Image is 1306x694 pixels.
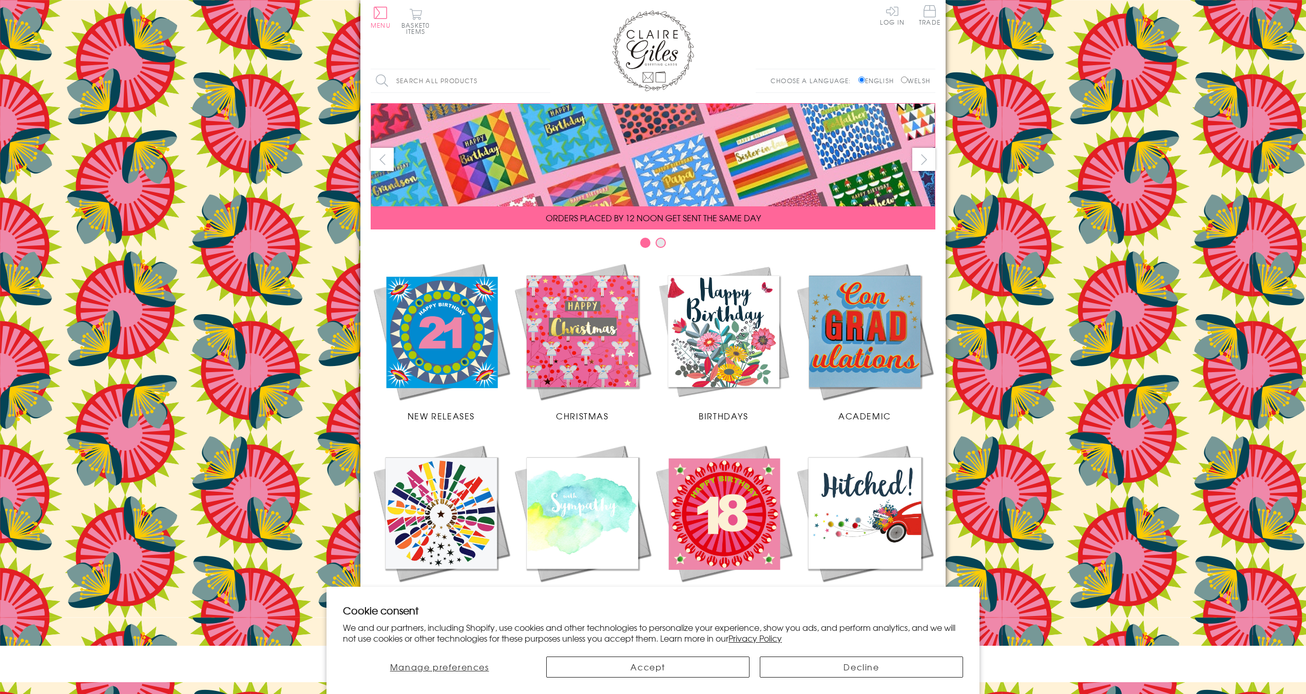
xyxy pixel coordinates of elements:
[880,5,905,25] a: Log In
[371,237,935,253] div: Carousel Pagination
[556,410,608,422] span: Christmas
[919,5,940,25] span: Trade
[371,148,394,171] button: prev
[653,442,794,604] a: Age Cards
[343,603,963,618] h2: Cookie consent
[408,410,475,422] span: New Releases
[512,442,653,604] a: Sympathy
[343,622,963,644] p: We and our partners, including Shopify, use cookies and other technologies to personalize your ex...
[901,76,908,83] input: Welsh
[401,8,430,34] button: Basket0 items
[760,657,963,678] button: Decline
[540,69,550,92] input: Search
[343,657,536,678] button: Manage preferences
[371,21,391,30] span: Menu
[512,261,653,422] a: Christmas
[371,7,391,28] button: Menu
[771,76,856,85] p: Choose a language:
[901,76,930,85] label: Welsh
[656,238,666,248] button: Carousel Page 2
[640,238,650,248] button: Carousel Page 1 (Current Slide)
[728,632,782,644] a: Privacy Policy
[546,657,750,678] button: Accept
[794,261,935,422] a: Academic
[653,261,794,422] a: Birthdays
[699,410,748,422] span: Birthdays
[612,10,694,91] img: Claire Giles Greetings Cards
[371,69,550,92] input: Search all products
[794,442,935,604] a: Wedding Occasions
[390,661,489,673] span: Manage preferences
[371,261,512,422] a: New Releases
[858,76,899,85] label: English
[919,5,940,27] a: Trade
[912,148,935,171] button: next
[838,410,891,422] span: Academic
[406,21,430,36] span: 0 items
[371,442,512,604] a: Congratulations
[546,211,761,224] span: ORDERS PLACED BY 12 NOON GET SENT THE SAME DAY
[858,76,865,83] input: English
